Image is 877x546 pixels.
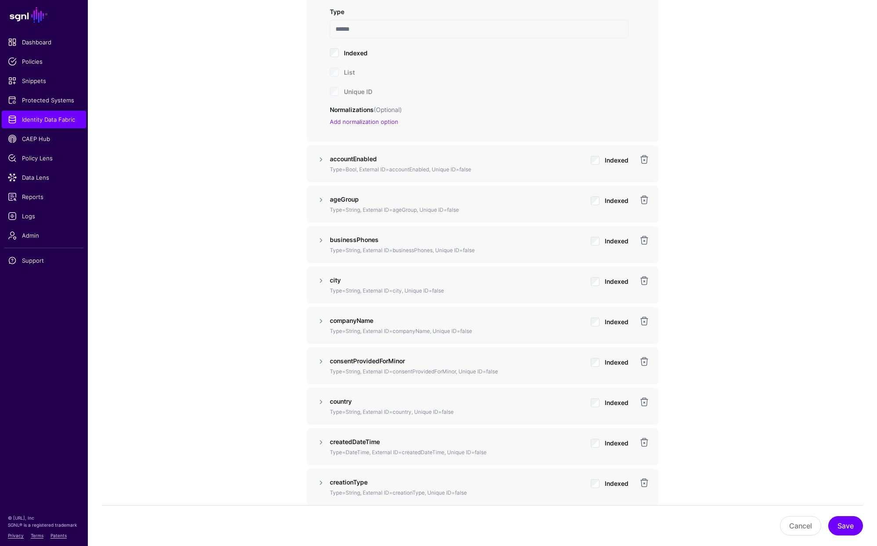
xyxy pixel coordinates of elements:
a: Reports [2,188,86,206]
p: © [URL], Inc [8,514,80,521]
strong: city [330,276,341,284]
strong: businessPhones [330,236,379,243]
a: Add normalization option [330,118,398,125]
label: Type [330,7,344,16]
a: Policies [2,53,86,70]
strong: ageGroup [330,195,359,203]
a: Policy Lens [2,149,86,167]
span: Indexed [605,439,628,447]
a: Dashboard [2,33,86,51]
strong: consentProvidedForMinor [330,357,405,365]
strong: companyName [330,317,373,324]
span: Identity Data Fabric [8,115,80,124]
p: SGNL® is a registered trademark [8,521,80,528]
span: Indexed [605,399,628,406]
label: Normalizations [330,105,402,114]
span: Snippets [8,76,80,85]
button: Cancel [780,516,821,535]
span: Data Lens [8,173,80,182]
a: Identity Data Fabric [2,111,86,128]
a: Terms [31,533,43,538]
button: Save [828,516,863,535]
span: Support [8,256,80,265]
span: Admin [8,231,80,240]
span: Reports [8,192,80,201]
strong: country [330,398,352,405]
span: Unique ID [344,88,372,95]
span: Dashboard [8,38,80,47]
span: Protected Systems [8,96,80,105]
strong: createdDateTime [330,438,380,445]
p: Type=String, External ID=country, Unique ID=false [330,408,584,416]
p: Type=String, External ID=consentProvidedForMinor, Unique ID=false [330,368,584,376]
p: Type=String, External ID=companyName, Unique ID=false [330,327,584,335]
span: Indexed [605,156,628,164]
span: Indexed [605,358,628,366]
span: Indexed [605,197,628,204]
span: Indexed [605,318,628,325]
p: Type=String, External ID=city, Unique ID=false [330,287,584,295]
a: Snippets [2,72,86,90]
strong: accountEnabled [330,155,377,163]
span: Indexed [605,237,628,245]
span: List [344,69,355,76]
p: Type=String, External ID=businessPhones, Unique ID=false [330,246,584,254]
span: Policies [8,57,80,66]
span: Logs [8,212,80,221]
span: Policy Lens [8,154,80,163]
span: Indexed [344,49,368,57]
p: Type=String, External ID=ageGroup, Unique ID=false [330,206,584,214]
strong: creationType [330,478,368,486]
span: CAEP Hub [8,134,80,143]
a: Data Lens [2,169,86,186]
p: Type=DateTime, External ID=createdDateTime, Unique ID=false [330,448,584,456]
span: Indexed [605,480,628,487]
span: (Optional) [374,106,402,113]
a: Protected Systems [2,91,86,109]
a: SGNL [5,5,83,25]
a: Patents [51,533,67,538]
a: Logs [2,207,86,225]
span: Indexed [605,278,628,285]
a: CAEP Hub [2,130,86,148]
a: Privacy [8,533,24,538]
a: Admin [2,227,86,244]
p: Type=String, External ID=creationType, Unique ID=false [330,489,584,497]
p: Type=Bool, External ID=accountEnabled, Unique ID=false [330,166,584,174]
